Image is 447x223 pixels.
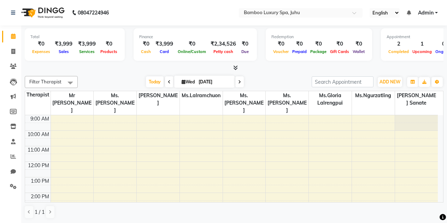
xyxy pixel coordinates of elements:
[387,40,411,48] div: 2
[351,40,366,48] div: ₹0
[387,49,411,54] span: Completed
[153,40,176,48] div: ₹3,999
[35,209,45,216] span: 1 / 1
[26,131,51,138] div: 10:00 AM
[29,115,51,123] div: 9:00 AM
[51,91,94,115] span: Mr [PERSON_NAME]
[411,40,434,48] div: 1
[176,49,208,54] span: Online/Custom
[308,49,328,54] span: Package
[418,9,434,17] span: Admin
[351,49,366,54] span: Wallet
[75,40,99,48] div: ₹3,999
[176,40,208,48] div: ₹0
[137,91,180,107] span: [PERSON_NAME]
[77,49,96,54] span: Services
[99,49,119,54] span: Products
[29,193,51,200] div: 2:00 PM
[94,91,136,115] span: Ms.[PERSON_NAME]
[271,49,290,54] span: Voucher
[411,49,434,54] span: Upcoming
[30,49,52,54] span: Expenses
[208,40,239,48] div: ₹2,34,526
[27,162,51,169] div: 12:00 PM
[290,40,308,48] div: ₹0
[328,49,351,54] span: Gift Cards
[223,91,266,115] span: Ms.[PERSON_NAME]
[26,146,51,154] div: 11:00 AM
[196,77,232,87] input: 2025-09-03
[139,34,251,40] div: Finance
[290,49,308,54] span: Prepaid
[312,76,374,87] input: Search Appointment
[30,40,52,48] div: ₹0
[271,34,366,40] div: Redemption
[328,40,351,48] div: ₹0
[139,49,153,54] span: Cash
[52,40,75,48] div: ₹3,999
[309,91,352,107] span: Ms.Gloria Lalrengpui
[158,49,171,54] span: Card
[352,91,395,100] span: Ms.Ngurzatling
[271,40,290,48] div: ₹0
[240,49,251,54] span: Due
[99,40,119,48] div: ₹0
[25,91,51,99] div: Therapist
[380,79,400,84] span: ADD NEW
[378,77,402,87] button: ADD NEW
[180,91,223,100] span: Ms.Lalramchuon
[266,91,308,115] span: Ms.[PERSON_NAME]
[29,79,61,84] span: Filter Therapist
[18,3,66,23] img: logo
[239,40,251,48] div: ₹0
[212,49,235,54] span: Petty cash
[146,76,164,87] span: Today
[30,34,119,40] div: Total
[395,91,438,107] span: [PERSON_NAME] Sanate
[139,40,153,48] div: ₹0
[57,49,71,54] span: Sales
[29,177,51,185] div: 1:00 PM
[308,40,328,48] div: ₹0
[180,79,196,84] span: Wed
[78,3,109,23] b: 08047224946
